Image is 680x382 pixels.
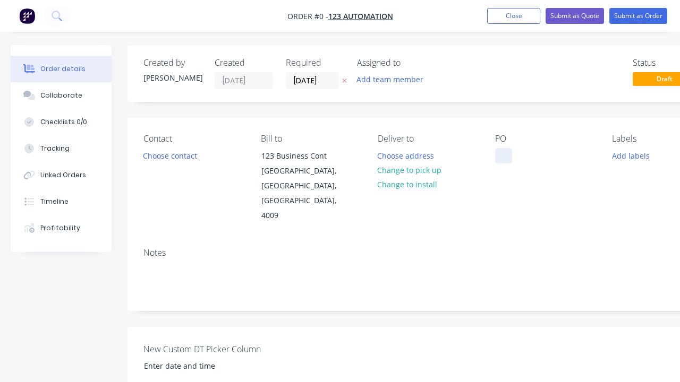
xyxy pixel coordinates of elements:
[215,58,273,68] div: Created
[546,8,604,24] button: Submit as Quote
[261,163,350,223] div: [GEOGRAPHIC_DATA], [GEOGRAPHIC_DATA], [GEOGRAPHIC_DATA], 4009
[11,56,112,82] button: Order details
[11,135,112,162] button: Tracking
[11,109,112,135] button: Checklists 0/0
[40,223,80,233] div: Profitability
[40,197,69,206] div: Timeline
[143,134,244,144] div: Contact
[143,72,202,83] div: [PERSON_NAME]
[11,215,112,241] button: Profitability
[143,343,276,355] label: New Custom DT Picker Column
[357,58,463,68] div: Assigned to
[261,134,361,144] div: Bill to
[40,144,70,153] div: Tracking
[287,11,328,21] span: Order #0 -
[606,148,655,162] button: Add labels
[40,91,82,100] div: Collaborate
[138,148,203,162] button: Choose contact
[328,11,393,21] a: 123 Automation
[351,72,429,86] button: Add team member
[372,177,443,192] button: Change to install
[609,8,667,24] button: Submit as Order
[252,148,359,223] div: 123 Business Cont[GEOGRAPHIC_DATA], [GEOGRAPHIC_DATA], [GEOGRAPHIC_DATA], 4009
[357,72,429,86] button: Add team member
[378,134,478,144] div: Deliver to
[11,82,112,109] button: Collaborate
[40,170,86,180] div: Linked Orders
[286,58,344,68] div: Required
[261,149,350,163] div: 123 Business Cont
[40,117,87,127] div: Checklists 0/0
[495,134,596,144] div: PO
[19,8,35,24] img: Factory
[143,58,202,68] div: Created by
[487,8,540,24] button: Close
[11,188,112,215] button: Timeline
[372,163,447,177] button: Change to pick up
[11,162,112,188] button: Linked Orders
[372,148,440,162] button: Choose address
[40,64,86,74] div: Order details
[137,358,269,374] input: Enter date and time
